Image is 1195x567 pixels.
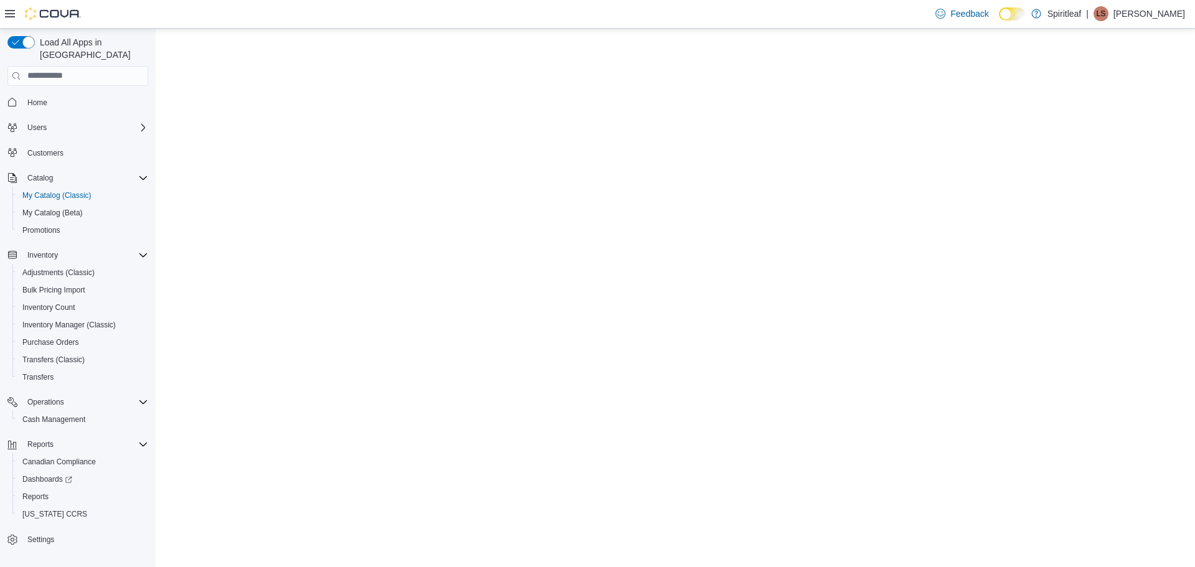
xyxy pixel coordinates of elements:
a: Dashboards [12,471,153,488]
span: Adjustments (Classic) [22,268,95,278]
button: Purchase Orders [12,334,153,351]
p: [PERSON_NAME] [1113,6,1185,21]
button: My Catalog (Classic) [12,187,153,204]
a: Transfers (Classic) [17,352,90,367]
button: [US_STATE] CCRS [12,505,153,523]
input: Dark Mode [999,7,1025,21]
button: Reports [12,488,153,505]
span: Settings [22,532,148,547]
span: Reports [27,439,54,449]
span: Inventory Manager (Classic) [22,320,116,330]
span: My Catalog (Classic) [22,190,91,200]
a: Cash Management [17,412,90,427]
button: Operations [2,393,153,411]
span: Washington CCRS [17,507,148,522]
button: Canadian Compliance [12,453,153,471]
span: Bulk Pricing Import [17,283,148,298]
span: Purchase Orders [22,337,79,347]
span: Transfers (Classic) [17,352,148,367]
a: My Catalog (Beta) [17,205,88,220]
span: Inventory Count [17,300,148,315]
span: Inventory Count [22,302,75,312]
a: Inventory Manager (Classic) [17,317,121,332]
button: Reports [22,437,59,452]
span: Home [22,95,148,110]
a: Customers [22,146,68,161]
button: Catalog [2,169,153,187]
span: My Catalog (Beta) [17,205,148,220]
span: Load All Apps in [GEOGRAPHIC_DATA] [35,36,148,61]
button: Inventory [22,248,63,263]
p: Spiritleaf [1047,6,1081,21]
span: LS [1097,6,1106,21]
button: Customers [2,144,153,162]
span: Bulk Pricing Import [22,285,85,295]
a: Reports [17,489,54,504]
a: Home [22,95,52,110]
button: Bulk Pricing Import [12,281,153,299]
p: | [1086,6,1089,21]
button: Reports [2,436,153,453]
span: Users [27,123,47,133]
span: Cash Management [22,415,85,424]
span: Catalog [27,173,53,183]
button: My Catalog (Beta) [12,204,153,222]
button: Operations [22,395,69,410]
span: Purchase Orders [17,335,148,350]
span: Transfers (Classic) [22,355,85,365]
span: Home [27,98,47,108]
span: Feedback [950,7,988,20]
span: Inventory [27,250,58,260]
span: Reports [22,492,49,502]
a: Promotions [17,223,65,238]
button: Transfers (Classic) [12,351,153,368]
span: Customers [27,148,63,158]
span: Promotions [17,223,148,238]
span: Customers [22,145,148,161]
button: Catalog [22,171,58,185]
a: Feedback [930,1,993,26]
span: Inventory [22,248,148,263]
span: Dashboards [22,474,72,484]
span: Reports [17,489,148,504]
span: Cash Management [17,412,148,427]
div: Lorrie S [1094,6,1108,21]
span: Inventory Manager (Classic) [17,317,148,332]
span: Adjustments (Classic) [17,265,148,280]
span: Transfers [22,372,54,382]
button: Users [22,120,52,135]
span: My Catalog (Beta) [22,208,83,218]
button: Cash Management [12,411,153,428]
a: My Catalog (Classic) [17,188,96,203]
span: Promotions [22,225,60,235]
a: Canadian Compliance [17,454,101,469]
span: Dashboards [17,472,148,487]
a: Bulk Pricing Import [17,283,90,298]
a: Dashboards [17,472,77,487]
a: Transfers [17,370,59,385]
button: Inventory Manager (Classic) [12,316,153,334]
a: Inventory Count [17,300,80,315]
span: Transfers [17,370,148,385]
span: Users [22,120,148,135]
a: Settings [22,532,59,547]
button: Transfers [12,368,153,386]
button: Home [2,93,153,111]
span: [US_STATE] CCRS [22,509,87,519]
span: Catalog [22,171,148,185]
button: Inventory Count [12,299,153,316]
button: Adjustments (Classic) [12,264,153,281]
button: Promotions [12,222,153,239]
span: Operations [27,397,64,407]
span: Canadian Compliance [17,454,148,469]
button: Settings [2,530,153,548]
button: Inventory [2,246,153,264]
a: [US_STATE] CCRS [17,507,92,522]
span: Operations [22,395,148,410]
a: Purchase Orders [17,335,84,350]
button: Users [2,119,153,136]
a: Adjustments (Classic) [17,265,100,280]
span: Canadian Compliance [22,457,96,467]
span: My Catalog (Classic) [17,188,148,203]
